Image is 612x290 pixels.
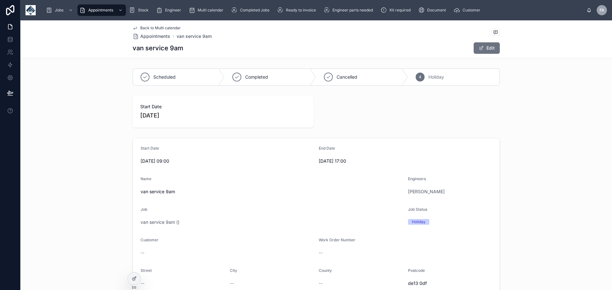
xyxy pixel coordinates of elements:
span: -- [319,250,323,256]
span: [DATE] 09:00 [141,158,314,164]
span: de13 0df [408,280,492,286]
span: van service 9am [141,188,403,195]
span: Customer [463,8,480,13]
a: Engineer parts needed [322,4,377,16]
a: Jobs [44,4,76,16]
span: -- [141,250,144,256]
span: Kit required [390,8,411,13]
a: van service 9am [177,33,212,39]
a: [PERSON_NAME] [408,188,445,195]
a: Multi calendar [187,4,228,16]
h1: van service 9am [133,44,183,53]
span: Start Date [140,103,306,110]
span: Engineer [165,8,181,13]
span: Scheduled [153,74,176,80]
div: scrollable content [41,3,586,17]
span: Completed Jobs [240,8,269,13]
p: [DATE] [140,111,159,120]
span: -- [141,280,144,286]
a: Completed Jobs [229,4,274,16]
span: 4 [419,74,421,80]
a: Appointments [133,33,170,39]
span: -- [319,280,323,286]
a: Customer [452,4,485,16]
span: Holiday [428,74,444,80]
span: Stock [138,8,149,13]
a: Engineer [154,4,186,16]
span: Appointments [88,8,113,13]
a: Document [416,4,450,16]
a: van service 9am () [141,219,179,225]
span: Work Order Number [319,237,355,242]
span: Customer [141,237,158,242]
span: Name [141,176,151,181]
span: Jobs [55,8,63,13]
span: End Date [319,146,335,151]
span: Street [141,268,152,273]
span: -- [230,280,234,286]
span: Appointments [140,33,170,39]
a: Kit required [379,4,415,16]
span: Job Status [408,207,427,212]
span: Completed [245,74,268,80]
span: City [230,268,237,273]
img: App logo [25,5,36,15]
a: Ready to invoice [275,4,320,16]
span: Document [427,8,446,13]
button: Edit [474,42,500,54]
span: Engineer parts needed [332,8,373,13]
div: Holiday [412,219,426,225]
span: FA [600,8,604,13]
span: Job [141,207,147,212]
span: Back to Multi calendar [140,25,181,31]
span: County [319,268,332,273]
span: Engineers [408,176,426,181]
span: Start Date [141,146,159,151]
span: Multi calendar [198,8,223,13]
span: Postcode [408,268,425,273]
span: [DATE] 17:00 [319,158,492,164]
a: Back to Multi calendar [133,25,181,31]
a: Stock [127,4,153,16]
a: Appointments [77,4,126,16]
span: Cancelled [337,74,357,80]
span: Ready to invoice [286,8,316,13]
